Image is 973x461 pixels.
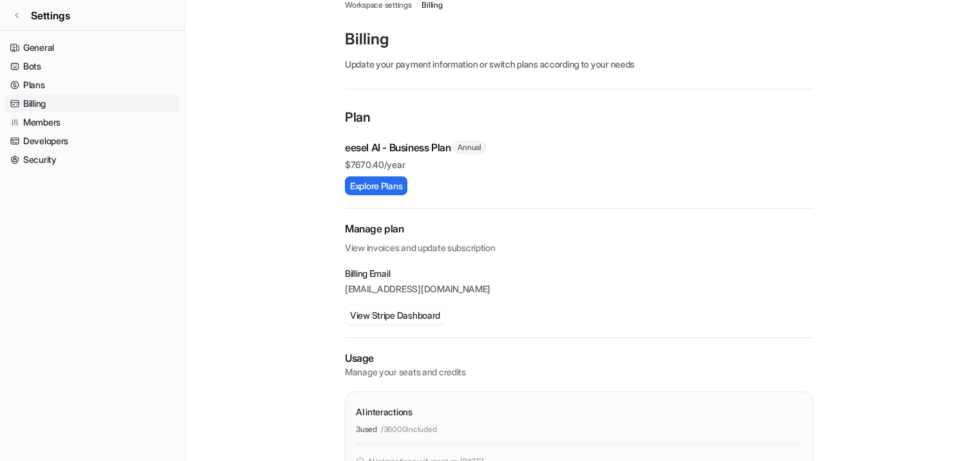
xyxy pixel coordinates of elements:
p: [EMAIL_ADDRESS][DOMAIN_NAME] [345,283,813,296]
button: View Stripe Dashboard [345,306,445,325]
a: Members [5,113,180,131]
a: General [5,39,180,57]
a: Billing [5,95,180,113]
p: Plan [345,108,813,129]
p: Update your payment information or switch plans according to your needs [345,57,813,71]
h2: Manage plan [345,221,813,236]
p: View invoices and update subscription [345,236,813,254]
p: AI interactions [356,405,412,419]
span: Settings [31,8,70,23]
p: Billing [345,29,813,50]
p: $ 7670.40/year [345,158,813,171]
a: Developers [5,132,180,150]
a: Security [5,151,180,169]
a: Plans [5,76,180,94]
span: Annual [453,141,486,154]
p: / 36000 included [381,424,437,435]
button: Explore Plans [345,176,407,195]
p: Manage your seats and credits [345,366,813,379]
p: Billing Email [345,267,813,280]
a: Bots [5,57,180,75]
p: 3 used [356,424,377,435]
p: Usage [345,351,813,366]
p: eesel AI - Business Plan [345,140,450,155]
